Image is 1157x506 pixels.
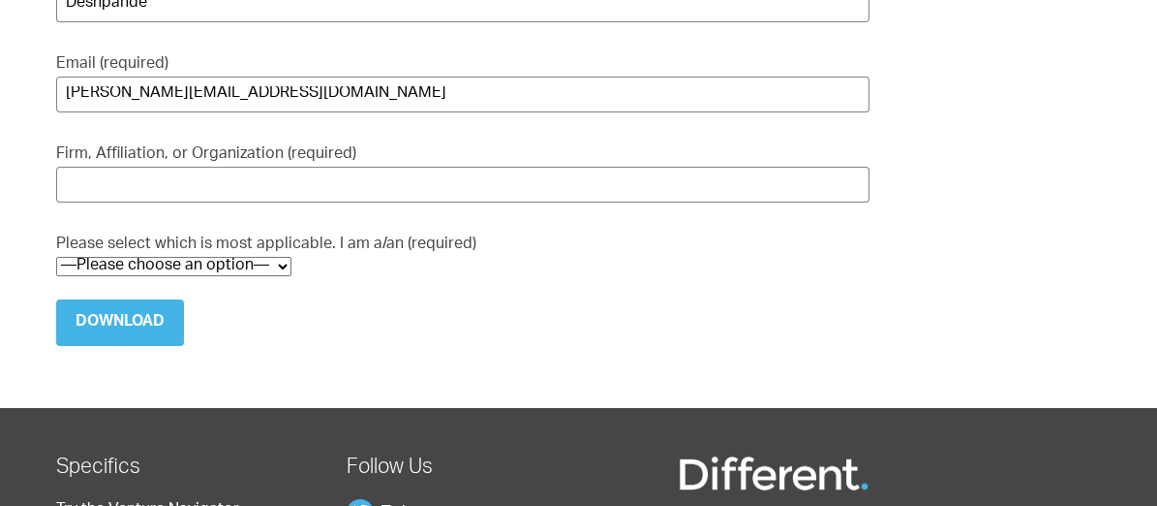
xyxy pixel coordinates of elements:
h2: Specifics [56,455,328,483]
img: Different Funds [677,455,870,493]
label: Firm, Affiliation, or Organization (required) [56,143,869,203]
input: Firm, Affiliation, or Organization (required) [56,167,869,203]
input: Email (required) [56,77,869,112]
h2: Follow Us [347,455,619,483]
input: Download [56,300,184,346]
label: Please select which is most applicable. I am a/an (required) [56,234,869,276]
select: Please select which is most applicable. I am a/an (required) [56,257,291,276]
label: Email (required) [56,53,869,112]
